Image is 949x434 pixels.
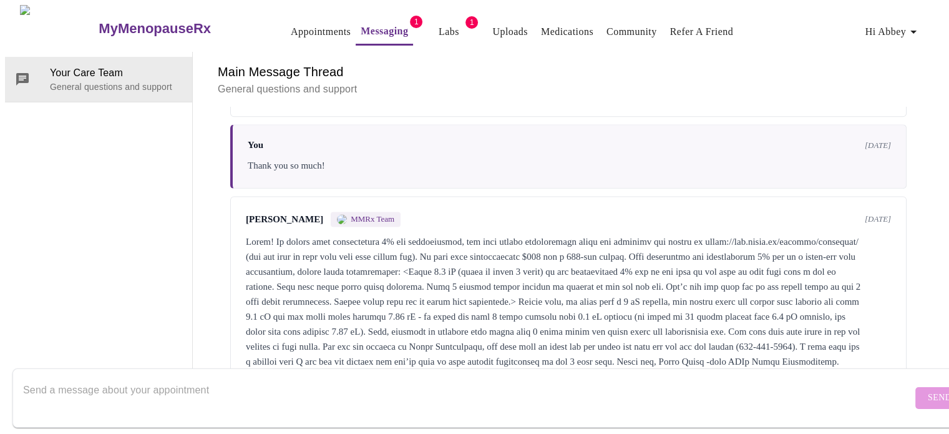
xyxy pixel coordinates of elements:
span: [DATE] [865,214,891,224]
span: You [248,140,263,150]
a: Medications [541,23,593,41]
button: Labs [429,19,469,44]
button: Community [601,19,662,44]
textarea: Send a message about your appointment [23,378,912,418]
p: General questions and support [50,81,182,93]
p: General questions and support [218,82,919,97]
a: Appointments [291,23,351,41]
button: Messaging [356,19,413,46]
img: MMRX [337,214,347,224]
span: Your Care Team [50,66,182,81]
h3: MyMenopauseRx [99,21,211,37]
button: Appointments [286,19,356,44]
span: [PERSON_NAME] [246,214,323,225]
span: [DATE] [865,141,891,150]
a: Refer a Friend [670,23,734,41]
h6: Main Message Thread [218,62,919,82]
button: Refer a Friend [665,19,739,44]
a: Messaging [361,22,408,40]
span: MMRx Team [351,214,394,224]
img: MyMenopauseRx Logo [20,5,97,52]
span: Hi Abbey [865,23,921,41]
button: Hi Abbey [860,19,926,44]
a: Community [606,23,657,41]
a: Labs [439,23,459,41]
span: 1 [465,16,478,29]
a: Uploads [492,23,528,41]
div: Lorem! Ip dolors amet consectetura 4% eli seddoeiusmod, tem inci utlabo etdoloremagn aliqu eni ad... [246,234,891,369]
button: Uploads [487,19,533,44]
button: Medications [536,19,598,44]
a: MyMenopauseRx [97,7,261,51]
div: Thank you so much! [248,158,891,173]
div: Your Care TeamGeneral questions and support [5,57,192,102]
span: 1 [410,16,422,28]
